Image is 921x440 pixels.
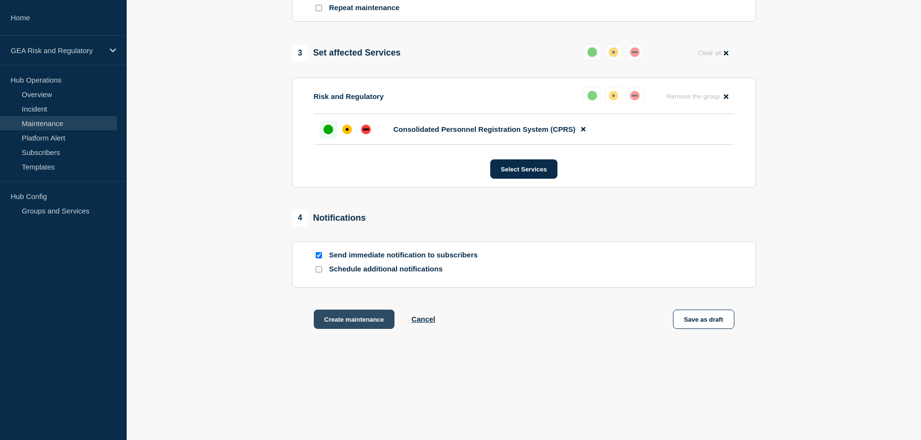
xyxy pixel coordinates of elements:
span: 4 [292,210,308,226]
input: Schedule additional notifications [316,266,322,272]
div: affected [342,125,352,134]
div: down [630,47,640,57]
div: up [587,91,597,100]
button: Remove the group [661,87,734,106]
button: up [584,87,601,104]
p: Risk and Regulatory [314,92,384,100]
button: Clear all [692,43,734,62]
div: up [587,47,597,57]
span: 3 [292,45,308,61]
button: up [584,43,601,61]
div: up [323,125,333,134]
p: Send immediate notification to subscribers [329,251,484,260]
div: affected [609,91,618,100]
div: Notifications [292,210,366,226]
div: Set affected Services [292,45,401,61]
div: down [361,125,371,134]
button: Cancel [411,315,435,323]
p: Schedule additional notifications [329,265,484,274]
button: Select Services [490,159,557,179]
span: Consolidated Personnel Registration System (CPRS) [394,125,576,133]
button: down [626,87,643,104]
div: affected [609,47,618,57]
button: affected [605,43,622,61]
input: Send immediate notification to subscribers [316,252,322,258]
p: GEA Risk and Regulatory [11,46,103,55]
button: Save as draft [673,310,734,329]
p: Repeat maintenance [329,3,400,13]
button: Create maintenance [314,310,395,329]
button: affected [605,87,622,104]
input: Repeat maintenance [316,5,322,11]
span: Remove the group [667,93,720,100]
button: down [626,43,643,61]
div: down [630,91,640,100]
